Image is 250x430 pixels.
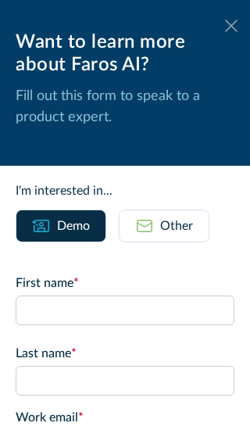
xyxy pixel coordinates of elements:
label: Work email [16,408,234,427]
label: Last name [16,344,234,363]
div: Want to learn more about Faros AI? [16,31,234,77]
label: First name [16,274,234,292]
div: Other [160,217,193,235]
div: Demo [57,217,90,235]
p: Fill out this form to speak to a product expert. [16,86,234,128]
div: I'm interested in... [16,181,234,200]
